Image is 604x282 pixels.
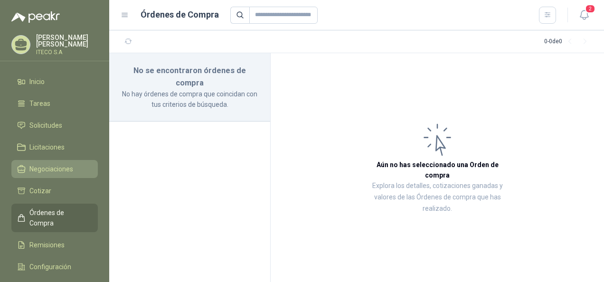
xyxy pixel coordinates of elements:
a: Cotizar [11,182,98,200]
span: Cotizar [29,186,51,196]
a: Negociaciones [11,160,98,178]
h3: No se encontraron órdenes de compra [121,65,259,89]
h1: Órdenes de Compra [141,8,219,21]
span: Órdenes de Compra [29,207,89,228]
div: 0 - 0 de 0 [544,34,593,49]
a: Tareas [11,94,98,113]
p: ITECO S.A [36,49,98,55]
h3: Aún no has seleccionado una Orden de compra [366,160,509,180]
a: Solicitudes [11,116,98,134]
span: Configuración [29,262,71,272]
span: Negociaciones [29,164,73,174]
span: 2 [585,4,595,13]
a: Remisiones [11,236,98,254]
a: Licitaciones [11,138,98,156]
p: Explora los detalles, cotizaciones ganadas y valores de las Órdenes de compra que has realizado. [366,180,509,215]
button: 2 [576,7,593,24]
a: Órdenes de Compra [11,204,98,232]
a: Inicio [11,73,98,91]
span: Inicio [29,76,45,87]
span: Solicitudes [29,120,62,131]
span: Tareas [29,98,50,109]
img: Logo peakr [11,11,60,23]
p: No hay órdenes de compra que coincidan con tus criterios de búsqueda. [121,89,259,110]
p: [PERSON_NAME] [PERSON_NAME] [36,34,98,47]
span: Remisiones [29,240,65,250]
a: Configuración [11,258,98,276]
span: Licitaciones [29,142,65,152]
